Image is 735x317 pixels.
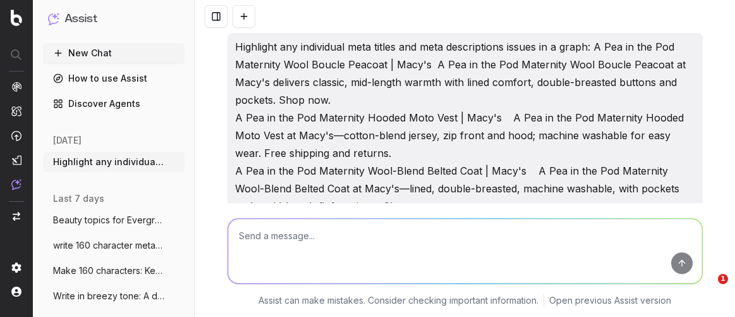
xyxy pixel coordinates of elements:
img: Botify logo [11,9,22,26]
a: Discover Agents [43,94,185,114]
span: last 7 days [53,192,104,205]
span: Highlight any individual meta titles and [53,156,164,168]
span: write 160 character meta description and [53,239,164,252]
img: Analytics [11,82,21,92]
p: Assist can make mistakes. Consider checking important information. [258,294,538,307]
h1: Assist [64,10,97,28]
img: Setting [11,263,21,273]
img: My account [11,287,21,297]
button: Assist [48,10,179,28]
span: Beauty topics for Evergreen SEO impact o [53,214,164,227]
img: Activation [11,130,21,141]
p: Highlight any individual meta titles and meta descriptions issues in a graph: A Pea in the Pod Ma... [235,38,695,215]
a: Open previous Assist version [549,294,671,307]
span: [DATE] [53,134,82,147]
button: write 160 character meta description and [43,235,185,256]
span: Write in breezy tone: A dedicated readin [53,290,164,302]
img: Intelligence [11,106,21,116]
img: Switch project [13,212,20,221]
img: Studio [11,155,21,165]
img: Assist [11,179,21,190]
a: How to use Assist [43,68,185,89]
button: Make 160 characters: Keep your hair look [43,261,185,281]
button: Highlight any individual meta titles and [43,152,185,172]
span: 1 [718,274,728,284]
button: Beauty topics for Evergreen SEO impact o [43,210,185,230]
button: New Chat [43,43,185,63]
img: Assist [48,13,59,25]
iframe: Intercom live chat [692,274,722,304]
button: Write in breezy tone: A dedicated readin [43,286,185,306]
span: Make 160 characters: Keep your hair look [53,264,164,277]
